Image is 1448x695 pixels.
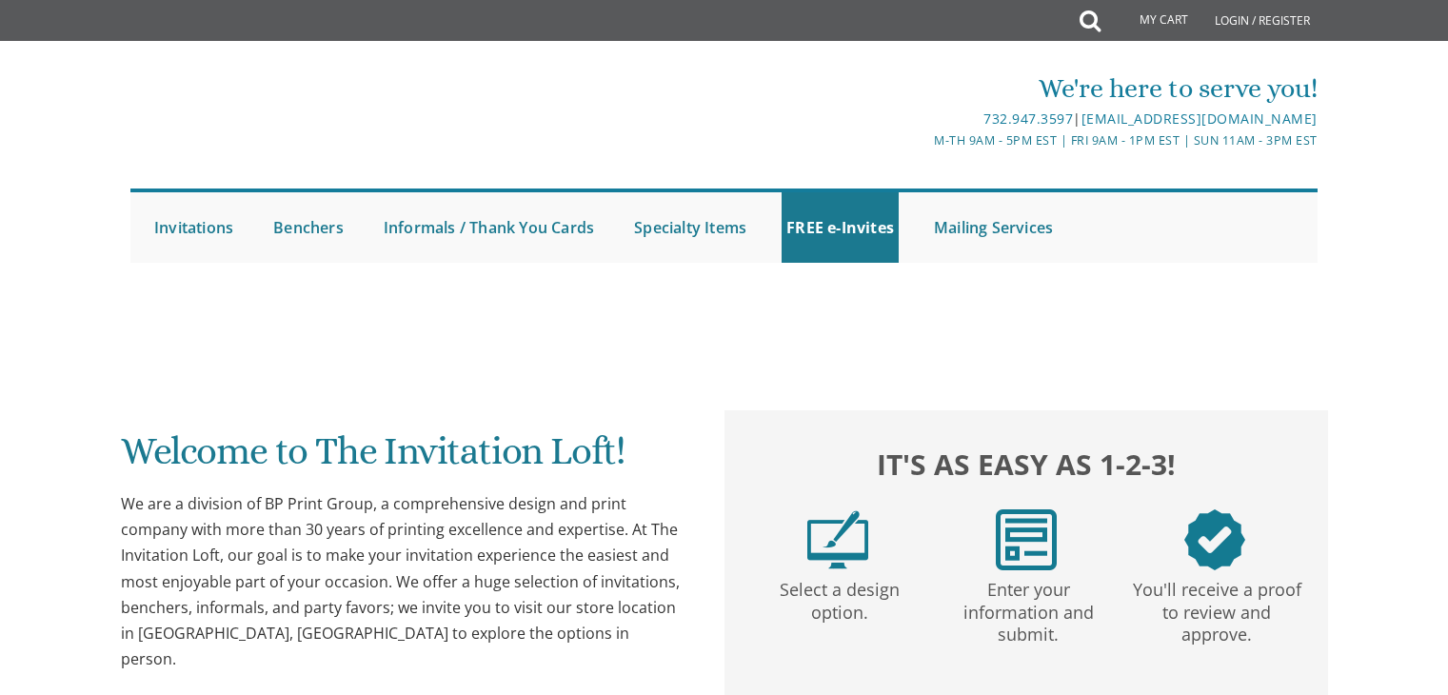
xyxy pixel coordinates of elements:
div: We are a division of BP Print Group, a comprehensive design and print company with more than 30 y... [121,491,686,672]
h2: It's as easy as 1-2-3! [744,443,1309,486]
a: FREE e-Invites [782,192,899,263]
a: Mailing Services [929,192,1058,263]
a: Informals / Thank You Cards [379,192,599,263]
p: Enter your information and submit. [938,570,1119,646]
img: step1.png [807,509,868,570]
p: You'll receive a proof to review and approve. [1126,570,1307,646]
img: step2.png [996,509,1057,570]
a: [EMAIL_ADDRESS][DOMAIN_NAME] [1081,109,1318,128]
a: Specialty Items [629,192,751,263]
a: My Cart [1099,2,1201,40]
img: step3.png [1184,509,1245,570]
a: Invitations [149,192,238,263]
a: 732.947.3597 [983,109,1073,128]
div: We're here to serve you! [527,69,1318,108]
a: Benchers [268,192,348,263]
p: Select a design option. [749,570,930,625]
h1: Welcome to The Invitation Loft! [121,430,686,486]
div: | [527,108,1318,130]
div: M-Th 9am - 5pm EST | Fri 9am - 1pm EST | Sun 11am - 3pm EST [527,130,1318,150]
